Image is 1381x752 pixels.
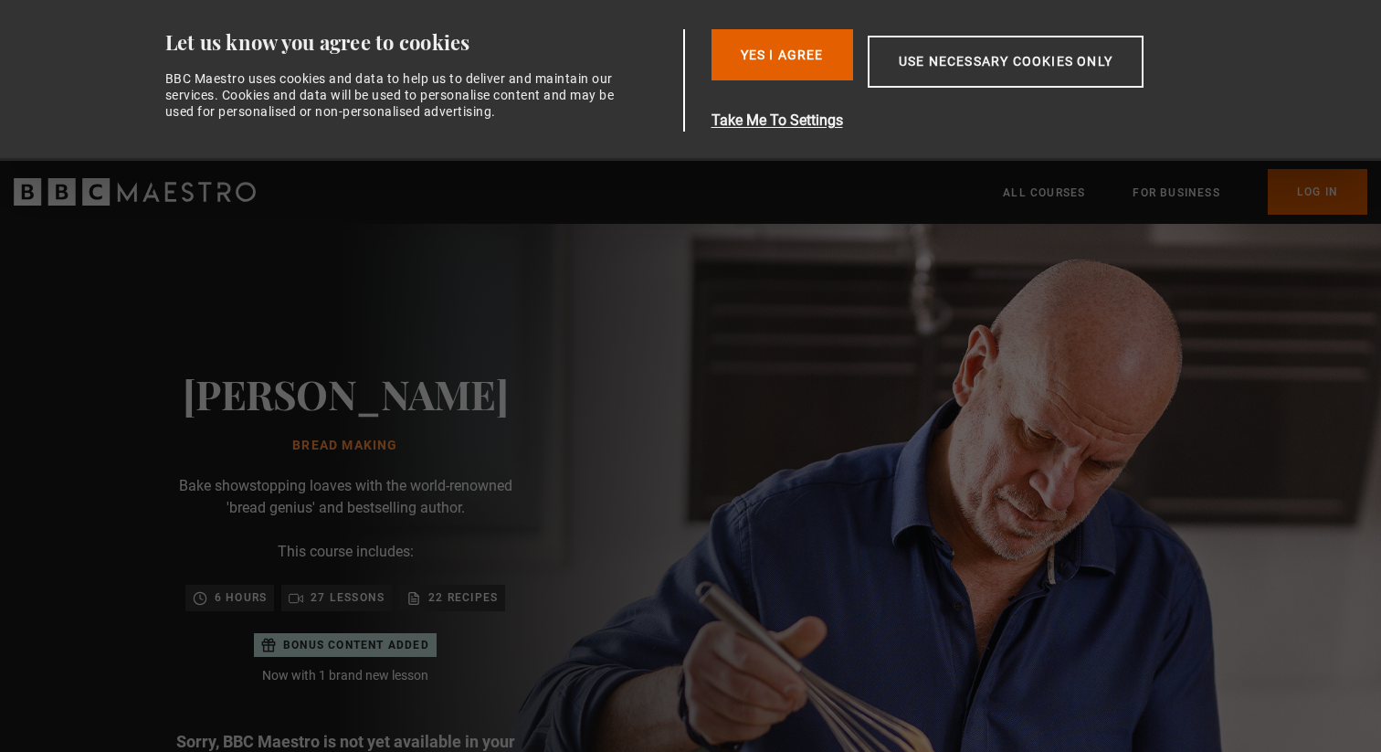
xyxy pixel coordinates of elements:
[311,588,385,607] p: 27 lessons
[183,439,509,453] h1: Bread Making
[14,178,256,206] svg: BBC Maestro
[1133,184,1219,202] a: For business
[283,637,429,653] p: Bonus content added
[1003,169,1367,215] nav: Primary
[1003,184,1085,202] a: All Courses
[163,475,528,519] p: Bake showstopping loaves with the world-renowned 'bread genius' and bestselling author.
[712,29,853,80] button: Yes I Agree
[712,110,1230,132] button: Take Me To Settings
[868,36,1144,88] button: Use necessary cookies only
[254,666,437,685] p: Now with 1 brand new lesson
[428,588,498,607] p: 22 recipes
[278,541,414,563] p: This course includes:
[165,70,626,121] div: BBC Maestro uses cookies and data to help us to deliver and maintain our services. Cookies and da...
[215,588,267,607] p: 6 hours
[165,29,677,56] div: Let us know you agree to cookies
[1268,169,1367,215] a: Log In
[183,370,509,417] h2: [PERSON_NAME]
